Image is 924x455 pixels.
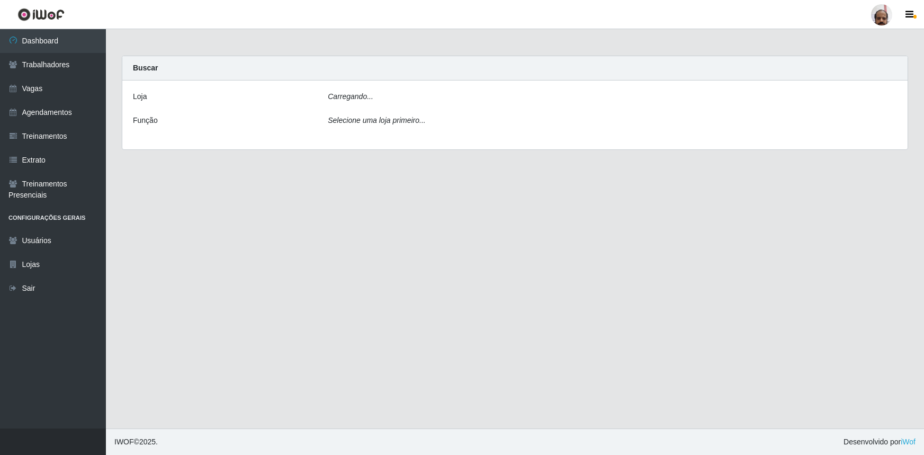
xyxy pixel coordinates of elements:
[133,64,158,72] strong: Buscar
[114,438,134,446] span: IWOF
[328,116,425,124] i: Selecione uma loja primeiro...
[17,8,65,21] img: CoreUI Logo
[133,115,158,126] label: Função
[133,91,147,102] label: Loja
[114,436,158,448] span: © 2025 .
[901,438,916,446] a: iWof
[328,92,373,101] i: Carregando...
[844,436,916,448] span: Desenvolvido por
